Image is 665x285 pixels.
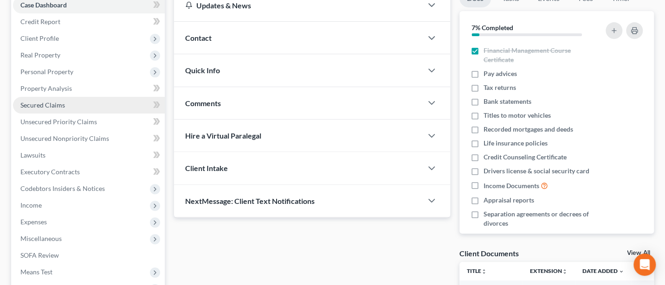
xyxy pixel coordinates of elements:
[484,196,534,205] span: Appraisal reports
[185,33,212,42] span: Contact
[20,184,105,192] span: Codebtors Insiders & Notices
[484,125,573,134] span: Recorded mortgages and deeds
[484,69,517,78] span: Pay advices
[20,134,109,142] span: Unsecured Nonpriority Claims
[13,13,165,30] a: Credit Report
[185,99,221,108] span: Comments
[484,97,531,106] span: Bank statements
[13,147,165,164] a: Lawsuits
[20,251,59,259] span: SOFA Review
[20,84,72,92] span: Property Analysis
[484,209,597,228] span: Separation agreements or decrees of divorces
[481,269,487,274] i: unfold_more
[582,267,624,274] a: Date Added expand_more
[13,97,165,114] a: Secured Claims
[185,66,220,75] span: Quick Info
[13,164,165,180] a: Executory Contracts
[20,268,52,276] span: Means Test
[484,139,548,148] span: Life insurance policies
[619,269,624,274] i: expand_more
[13,114,165,130] a: Unsecured Priority Claims
[20,101,65,109] span: Secured Claims
[484,152,567,162] span: Credit Counseling Certificate
[459,248,519,258] div: Client Documents
[562,269,568,274] i: unfold_more
[13,80,165,97] a: Property Analysis
[20,1,67,9] span: Case Dashboard
[20,234,62,242] span: Miscellaneous
[13,247,165,264] a: SOFA Review
[20,118,97,126] span: Unsecured Priority Claims
[20,168,80,176] span: Executory Contracts
[20,68,73,76] span: Personal Property
[484,46,597,64] span: Financial Management Course Certificate
[185,164,228,172] span: Client Intake
[20,34,59,42] span: Client Profile
[467,267,487,274] a: Titleunfold_more
[20,18,60,25] span: Credit Report
[633,253,656,276] div: Open Intercom Messenger
[13,130,165,147] a: Unsecured Nonpriority Claims
[20,151,45,159] span: Lawsuits
[484,83,516,92] span: Tax returns
[20,51,60,59] span: Real Property
[484,181,539,190] span: Income Documents
[185,131,261,140] span: Hire a Virtual Paralegal
[471,24,513,32] strong: 7% Completed
[185,0,411,10] div: Updates & News
[484,111,551,120] span: Titles to motor vehicles
[627,250,650,256] a: View All
[20,201,42,209] span: Income
[530,267,568,274] a: Extensionunfold_more
[484,166,589,176] span: Drivers license & social security card
[20,218,47,226] span: Expenses
[185,196,315,205] span: NextMessage: Client Text Notifications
